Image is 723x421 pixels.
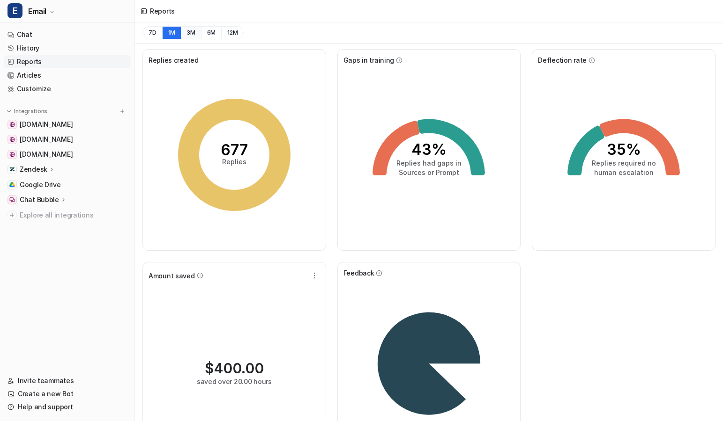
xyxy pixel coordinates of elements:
[221,141,248,159] tspan: 677
[14,108,47,115] p: Integrations
[4,82,131,95] a: Customize
[149,55,199,65] span: Replies created
[4,400,131,414] a: Help and support
[7,3,22,18] span: E
[222,158,246,166] tspan: Replies
[20,195,59,204] p: Chat Bubble
[4,209,131,222] a: Explore all integrations
[4,387,131,400] a: Create a new Bot
[4,107,50,116] button: Integrations
[343,55,395,65] span: Gaps in training
[20,120,73,129] span: [DOMAIN_NAME]
[4,28,131,41] a: Chat
[343,268,374,278] span: Feedback
[205,360,264,377] div: $
[119,108,126,115] img: menu_add.svg
[201,26,222,39] button: 6M
[4,374,131,387] a: Invite teammates
[142,26,162,39] button: 7D
[4,148,131,161] a: login.microsoftonline.com[DOMAIN_NAME]
[9,182,15,188] img: Google Drive
[197,377,272,386] div: saved over 20.00 hours
[150,6,175,16] div: Reports
[9,122,15,127] img: techcommunity.microsoft.com
[20,135,73,144] span: [DOMAIN_NAME]
[214,360,264,377] span: 400.00
[20,180,61,189] span: Google Drive
[20,208,127,223] span: Explore all integrations
[6,108,12,115] img: expand menu
[607,140,641,159] tspan: 35%
[149,271,195,281] span: Amount saved
[4,55,131,68] a: Reports
[396,159,462,167] tspan: Replies had gaps in
[162,26,181,39] button: 1M
[9,137,15,142] img: brytesoft.com
[9,152,15,157] img: login.microsoftonline.com
[9,167,15,172] img: Zendesk
[4,133,131,146] a: brytesoft.com[DOMAIN_NAME]
[594,168,654,176] tspan: human escalation
[20,150,73,159] span: [DOMAIN_NAME]
[592,159,656,167] tspan: Replies required no
[4,42,131,55] a: History
[4,178,131,191] a: Google DriveGoogle Drive
[4,69,131,82] a: Articles
[411,140,447,159] tspan: 43%
[399,168,459,176] tspan: Sources or Prompt
[28,5,46,18] span: Email
[7,210,17,220] img: explore all integrations
[538,55,587,65] span: Deflection rate
[181,26,201,39] button: 3M
[20,165,47,174] p: Zendesk
[9,197,15,203] img: Chat Bubble
[4,118,131,131] a: techcommunity.microsoft.com[DOMAIN_NAME]
[221,26,244,39] button: 12M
